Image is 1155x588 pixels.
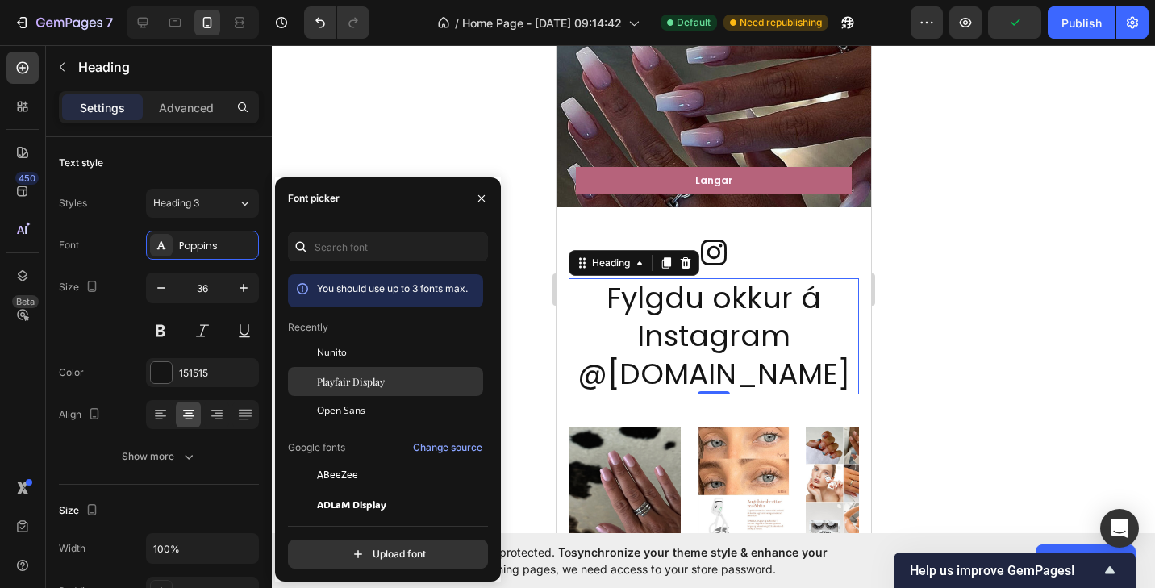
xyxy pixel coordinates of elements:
span: Default [677,15,711,30]
div: Publish [1061,15,1102,31]
img: gempages_507288715299652487-a15423ac-a2b4-4108-947c-55e9c43cc10b.png [12,382,124,494]
div: Font picker [288,191,340,206]
div: Open Intercom Messenger [1100,509,1139,548]
div: Width [59,541,85,556]
button: Publish [1048,6,1115,39]
button: Allow access [1036,544,1136,577]
img: gempages_507288715299652487-5e9af629-ffff-4318-9efb-474259cebfdb.png [249,382,361,494]
div: Styles [59,196,87,211]
span: Open Sans [317,403,365,418]
p: Heading [78,57,252,77]
p: Recently [288,320,328,335]
button: 7 [6,6,120,39]
div: Size [59,500,102,522]
span: Nunito [317,345,347,360]
button: Heading 3 [146,189,259,218]
button: Upload font [288,540,488,569]
div: Text style [59,156,103,170]
span: ADLaM Display [317,497,386,511]
iframe: Design area [557,45,871,533]
div: Beta [12,295,39,308]
input: Auto [147,534,258,563]
span: ABeeZee [317,468,358,482]
button: Show survey - Help us improve GemPages! [910,561,1120,580]
p: Advanced [159,99,214,116]
div: Font [59,238,79,252]
div: Change source [413,440,482,455]
p: Google fonts [288,440,345,455]
img: gempages_507288715299652487-9b4444cb-f94f-400b-821e-a7f15006f308.png [131,382,243,494]
span: / [455,15,459,31]
div: Align [59,404,104,426]
span: Need republishing [740,15,822,30]
span: Help us improve GemPages! [910,563,1100,578]
div: Poppins [179,239,255,253]
input: Search font [288,232,488,261]
div: 151515 [179,366,255,381]
button: Show more [59,442,259,471]
div: Undo/Redo [304,6,369,39]
span: You should use up to 3 fonts max. [317,282,468,294]
p: 7 [106,13,113,32]
button: Change source [412,438,483,457]
div: 450 [15,172,39,185]
span: Your page is password protected. To when designing pages, we need access to your store password. [375,544,890,578]
div: Show more [122,448,197,465]
div: Size [59,277,102,298]
div: Color [59,365,84,380]
span: synchronize your theme style & enhance your experience [375,545,828,576]
p: Settings [80,99,125,116]
span: Heading 3 [153,196,199,211]
span: Playfair Display [317,374,385,389]
div: Upload font [350,546,426,562]
span: Home Page - [DATE] 09:14:42 [462,15,622,31]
